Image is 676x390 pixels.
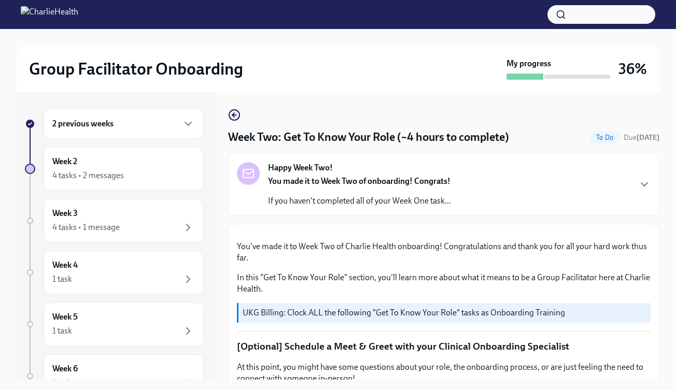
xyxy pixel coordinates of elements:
[52,311,78,323] h6: Week 5
[52,208,78,219] h6: Week 3
[637,133,659,142] strong: [DATE]
[228,129,509,145] h4: Week Two: Get To Know Your Role (~4 hours to complete)
[618,60,647,78] h3: 36%
[21,6,78,23] img: CharlieHealth
[25,251,203,294] a: Week 41 task
[52,325,72,337] div: 1 task
[29,59,243,79] h2: Group Facilitator Onboarding
[52,222,120,233] div: 4 tasks • 1 message
[624,133,659,142] span: Due
[237,362,651,384] p: At this point, you might have some questions about your role, the onboarding process, or are just...
[44,109,203,139] div: 2 previous weeks
[268,176,450,186] strong: You made it to Week Two of onboarding! Congrats!
[268,162,333,174] strong: Happy Week Two!
[624,133,659,142] span: October 6th, 2025 08:00
[243,307,646,319] p: UKG Billing: Clock ALL the following "Get To Know Your Role" tasks as Onboarding Training
[237,241,651,264] p: You've made it to Week Two of Charlie Health onboarding! Congratulations and thank you for all yo...
[590,134,619,141] span: To Do
[52,259,78,271] h6: Week 4
[52,156,77,167] h6: Week 2
[52,118,114,129] h6: 2 previous weeks
[237,272,651,295] p: In this "Get To Know Your Role" section, you'll learn more about what it means to be a Group Faci...
[52,377,72,388] div: 1 task
[52,170,124,181] div: 4 tasks • 2 messages
[52,363,78,374] h6: Week 6
[25,147,203,191] a: Week 24 tasks • 2 messages
[52,273,72,285] div: 1 task
[25,199,203,242] a: Week 34 tasks • 1 message
[506,58,551,69] strong: My progress
[25,302,203,346] a: Week 51 task
[268,195,451,207] p: If you haven't completed all of your Week One task...
[237,340,651,353] p: [Optional] Schedule a Meet & Greet with your Clinical Onboarding Specialist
